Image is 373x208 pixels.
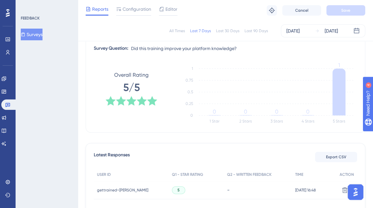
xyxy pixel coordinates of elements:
[92,5,108,13] span: Reports
[227,172,271,177] span: Q2 - WRITTEN FEEDBACK
[192,66,193,71] tspan: 1
[295,188,316,193] span: [DATE] 16:48
[295,172,303,177] span: TIME
[326,154,346,160] span: Export CSV
[114,71,149,79] span: Overall Rating
[346,182,365,202] iframe: UserGuiding AI Assistant Launcher
[244,109,247,115] tspan: 0
[239,119,252,123] text: 2 Stars
[172,172,203,177] span: Q1 - STAR RATING
[123,5,151,13] span: Configuration
[97,172,111,177] span: USER ID
[94,45,128,52] div: Survey Question:
[338,62,340,68] tspan: 1
[213,109,216,115] tspan: 0
[271,119,283,123] text: 3 Stars
[295,8,308,13] span: Cancel
[210,119,220,123] text: 1 Star
[190,28,211,33] div: Last 7 Days
[306,109,309,115] tspan: 0
[302,119,314,123] text: 4 Stars
[15,2,41,9] span: Need Help?
[190,113,193,118] tspan: 0
[315,152,357,162] button: Export CSV
[282,5,321,16] button: Cancel
[94,151,130,163] span: Latest Responses
[131,45,237,52] span: Did this training improve your platform knowledge?
[123,80,140,95] span: 5/5
[227,187,289,193] div: -
[45,3,47,8] div: 4
[341,8,350,13] span: Save
[177,188,180,193] span: 5
[21,16,40,21] div: FEEDBACK
[216,28,239,33] div: Last 30 Days
[340,172,354,177] span: ACTION
[21,29,42,40] button: Surveys
[245,28,268,33] div: Last 90 Days
[165,5,177,13] span: Editor
[97,188,148,193] span: gettrained~[PERSON_NAME]
[187,90,193,94] tspan: 0.5
[326,5,365,16] button: Save
[333,119,345,123] text: 5 Stars
[186,101,193,106] tspan: 0.25
[186,78,193,83] tspan: 0.75
[325,27,338,35] div: [DATE]
[286,27,300,35] div: [DATE]
[275,109,278,115] tspan: 0
[169,28,185,33] div: All Times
